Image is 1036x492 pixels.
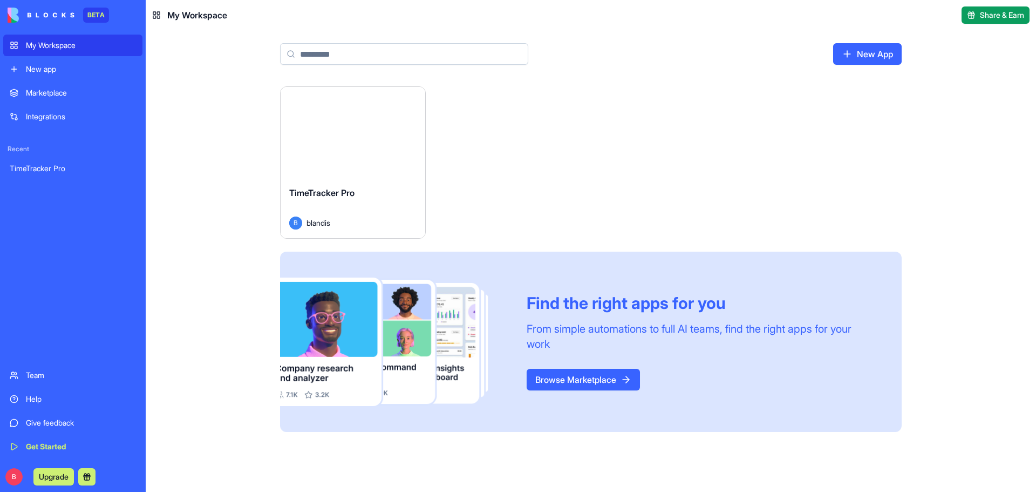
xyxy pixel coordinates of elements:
[3,145,142,153] span: Recent
[3,58,142,80] a: New app
[3,106,142,127] a: Integrations
[8,8,109,23] a: BETA
[289,187,355,198] span: TimeTracker Pro
[26,441,136,452] div: Get Started
[280,86,426,239] a: TimeTracker ProBblandis
[3,412,142,434] a: Give feedback
[26,64,136,75] div: New app
[167,9,227,22] span: My Workspace
[26,394,136,405] div: Help
[8,8,74,23] img: logo
[3,365,142,386] a: Team
[3,158,142,179] a: TimeTracker Pro
[10,163,136,174] div: TimeTracker Pro
[26,40,136,51] div: My Workspace
[83,8,109,23] div: BETA
[962,6,1030,24] button: Share & Earn
[3,35,142,56] a: My Workspace
[527,321,876,352] div: From simple automations to full AI teams, find the right apps for your work
[3,82,142,104] a: Marketplace
[833,43,902,65] a: New App
[26,111,136,122] div: Integrations
[26,87,136,98] div: Marketplace
[980,10,1024,21] span: Share & Earn
[3,436,142,457] a: Get Started
[280,278,509,407] img: Frame_181_egmpey.png
[5,468,23,486] span: B
[33,468,74,486] button: Upgrade
[306,217,330,228] span: blandis
[26,417,136,428] div: Give feedback
[527,369,640,390] a: Browse Marketplace
[3,388,142,410] a: Help
[26,370,136,381] div: Team
[527,293,876,313] div: Find the right apps for you
[289,217,302,230] span: B
[33,471,74,482] a: Upgrade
